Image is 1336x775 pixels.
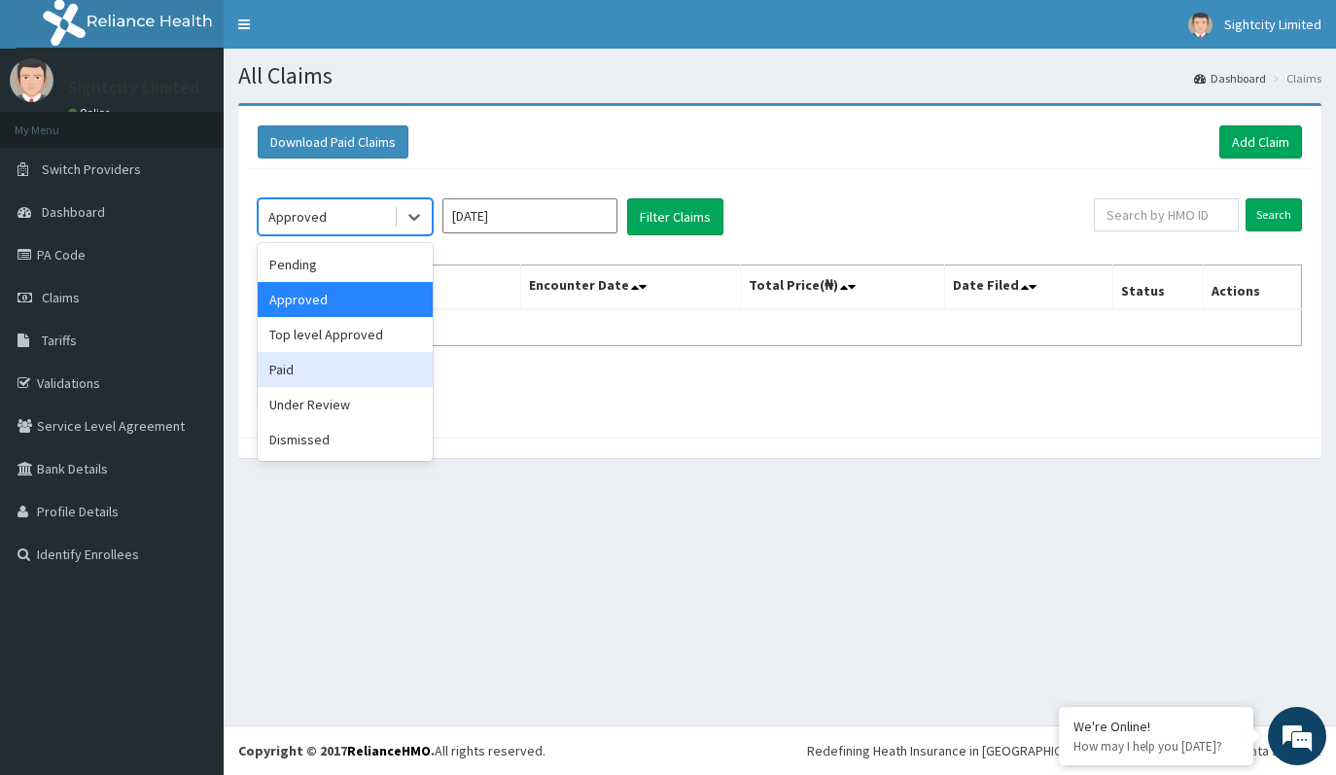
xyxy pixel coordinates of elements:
[1246,198,1302,231] input: Search
[10,58,53,102] img: User Image
[238,742,435,759] strong: Copyright © 2017 .
[1224,16,1321,33] span: Sightcity Limited
[1073,718,1239,735] div: We're Online!
[1112,265,1203,310] th: Status
[42,289,80,306] span: Claims
[42,332,77,349] span: Tariffs
[258,247,433,282] div: Pending
[1094,198,1239,231] input: Search by HMO ID
[238,63,1321,88] h1: All Claims
[1268,70,1321,87] li: Claims
[258,125,408,159] button: Download Paid Claims
[258,422,433,457] div: Dismissed
[442,198,617,233] input: Select Month and Year
[1219,125,1302,159] a: Add Claim
[807,741,1321,760] div: Redefining Heath Insurance in [GEOGRAPHIC_DATA] using Telemedicine and Data Science!
[268,207,327,227] div: Approved
[521,265,741,310] th: Encounter Date
[224,725,1336,775] footer: All rights reserved.
[1194,70,1266,87] a: Dashboard
[627,198,723,235] button: Filter Claims
[258,387,433,422] div: Under Review
[1188,13,1213,37] img: User Image
[258,282,433,317] div: Approved
[68,79,199,96] p: Sightcity Limited
[1204,265,1302,310] th: Actions
[42,160,141,178] span: Switch Providers
[944,265,1112,310] th: Date Filed
[1073,738,1239,755] p: How may I help you today?
[42,203,105,221] span: Dashboard
[68,106,115,120] a: Online
[258,352,433,387] div: Paid
[741,265,944,310] th: Total Price(₦)
[258,317,433,352] div: Top level Approved
[347,742,431,759] a: RelianceHMO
